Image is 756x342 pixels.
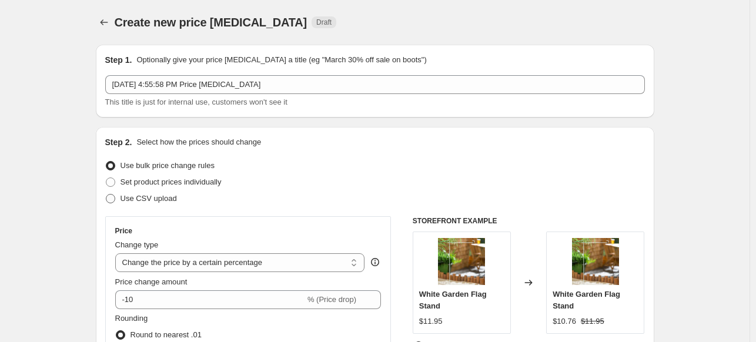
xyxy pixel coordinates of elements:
[419,290,487,310] span: White Garden Flag Stand
[553,290,620,310] span: White Garden Flag Stand
[115,314,148,323] span: Rounding
[121,161,215,170] span: Use bulk price change rules
[115,290,305,309] input: -15
[307,295,356,304] span: % (Price drop)
[96,14,112,31] button: Price change jobs
[553,316,576,327] div: $10.76
[413,216,645,226] h6: STOREFRONT EXAMPLE
[115,16,307,29] span: Create new price [MEDICAL_DATA]
[115,277,188,286] span: Price change amount
[121,194,177,203] span: Use CSV upload
[115,226,132,236] h3: Price
[105,136,132,148] h2: Step 2.
[438,238,485,285] img: 3909_834f32d5-612f-4ea1-bcb2-0ce28518028b_80x.jpg
[115,240,159,249] span: Change type
[105,54,132,66] h2: Step 1.
[136,54,426,66] p: Optionally give your price [MEDICAL_DATA] a title (eg "March 30% off sale on boots")
[121,177,222,186] span: Set product prices individually
[316,18,332,27] span: Draft
[419,316,443,327] div: $11.95
[136,136,261,148] p: Select how the prices should change
[369,256,381,268] div: help
[581,316,604,327] strike: $11.95
[105,98,287,106] span: This title is just for internal use, customers won't see it
[105,75,645,94] input: 30% off holiday sale
[572,238,619,285] img: 3909_834f32d5-612f-4ea1-bcb2-0ce28518028b_80x.jpg
[131,330,202,339] span: Round to nearest .01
